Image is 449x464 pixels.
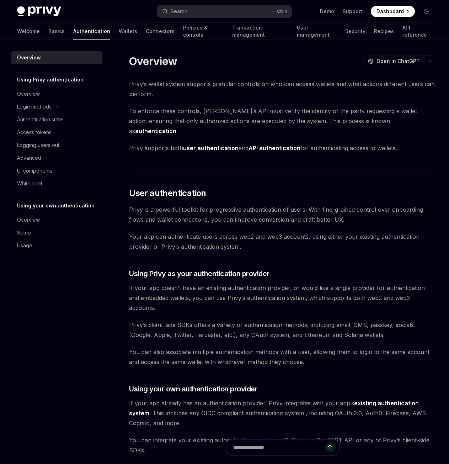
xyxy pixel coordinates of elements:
span: To enforce these controls, [PERSON_NAME]’s API must verify the identity of the party requesting a... [129,106,436,136]
a: API reference [402,23,432,40]
h5: Using your own authentication [17,201,95,210]
span: If your app doesn’t have an existing authentication provider, or would like a single provider for... [129,283,436,313]
span: Privy’s wallet system supports granular controls on who can access wallets and what actions diffe... [129,79,436,99]
button: Toggle Advanced section [11,152,102,164]
div: Authentication state [17,115,63,124]
span: Privy supports both and for authenticating access to wallets. [129,143,436,153]
a: Usage [11,239,102,252]
a: Overview [11,51,102,64]
a: Policies & controls [183,23,224,40]
button: Open search [157,5,292,18]
div: Usage [17,241,32,250]
span: Using Privy as your authentication provider [129,269,269,279]
input: Ask a question... [233,439,325,455]
div: Search... [171,7,191,16]
span: Open in ChatGPT [376,58,420,65]
a: Basics [48,23,65,40]
h1: Overview [129,55,177,68]
span: Dashboard [376,8,404,15]
button: Toggle Login methods section [11,100,102,113]
span: You can also associate multiple authentication methods with a user, allowing them to login to the... [129,347,436,367]
div: Overview [17,90,40,98]
div: Login methods [17,102,52,111]
a: Authentication state [11,113,102,126]
span: You can integrate your existing authentication provider with Privy via the REST API or any of Pri... [129,435,436,455]
a: Security [345,23,365,40]
span: Privy is a powerful toolkit for progressive authentication of users. With fine-grained control ov... [129,205,436,225]
img: dark logo [17,6,61,16]
span: Privy’s client-side SDKs offers a variety of authentication methods, including email, SMS, passke... [129,320,436,340]
a: Dashboard [371,6,415,17]
span: Using your own authentication provider [129,384,257,394]
a: Authentication [73,23,110,40]
a: Access tokens [11,126,102,139]
a: Overview [11,88,102,100]
span: User authentication [129,188,206,199]
a: Demo [320,8,334,15]
a: User management [297,23,337,40]
div: UI components [17,167,52,175]
div: Overview [17,53,41,62]
span: Ctrl K [277,9,288,14]
a: Logging users out [11,139,102,152]
div: Whitelabel [17,179,42,188]
a: Welcome [17,23,40,40]
a: UI components [11,164,102,177]
div: Overview [17,216,40,224]
span: Your app can authenticate users across web2 and web3 accounts, using either your existing authent... [129,232,436,252]
a: Transaction management [232,23,288,40]
strong: authentication [135,127,176,135]
a: Support [343,8,362,15]
a: Setup [11,226,102,239]
button: Send message [325,442,335,452]
h5: Using Privy authentication [17,75,84,84]
div: Access tokens [17,128,52,137]
a: Overview [11,213,102,226]
button: Toggle dark mode [421,6,432,17]
span: If your app already has an authentication provider, Privy integrates with your app’s . This inclu... [129,398,436,428]
a: Connectors [146,23,175,40]
strong: user authentication [183,144,239,152]
a: Whitelabel [11,177,102,190]
a: Wallets [119,23,137,40]
div: Advanced [17,154,41,162]
button: Open in ChatGPT [363,55,424,67]
div: Setup [17,228,31,237]
strong: API authentication [248,144,300,152]
a: Recipes [374,23,394,40]
div: Logging users out [17,141,59,149]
